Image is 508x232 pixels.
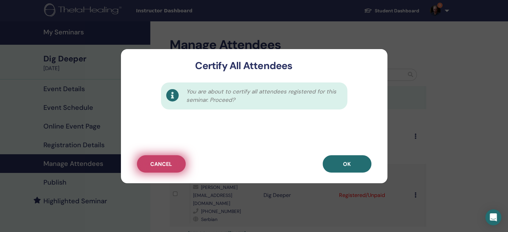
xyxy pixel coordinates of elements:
[323,155,371,173] button: OK
[186,87,340,104] span: You are about to certify all attendees registered for this seminar. Proceed?
[150,161,172,168] span: Cancel
[343,161,351,168] span: OK
[132,60,356,72] h3: Certify All Attendees
[485,209,501,225] div: Open Intercom Messenger
[137,155,186,173] button: Cancel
